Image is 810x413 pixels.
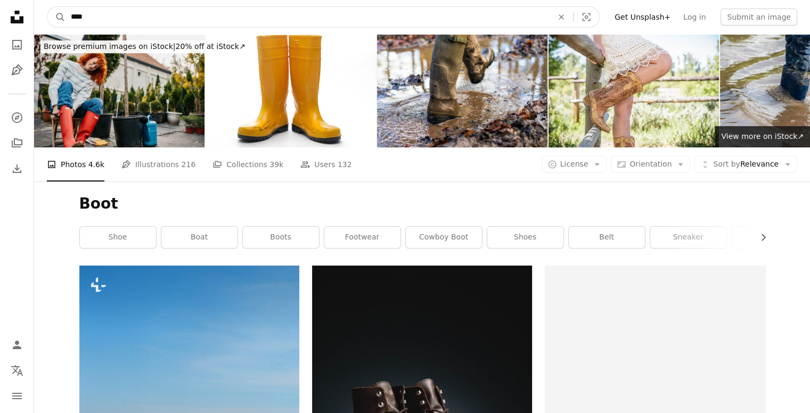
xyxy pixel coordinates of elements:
h1: Boot [79,194,765,213]
button: Clear [550,7,573,27]
button: Search Unsplash [47,7,66,27]
img: My job is my life [34,34,204,147]
a: Users 132 [300,147,351,181]
form: Find visuals sitewide [47,6,600,28]
a: cowboy boot [406,227,482,248]
button: License [542,156,607,173]
button: Language [6,360,28,381]
a: Explore [6,107,28,128]
a: Get Unsplash+ [608,9,677,26]
button: Orientation [611,156,690,173]
span: Browse premium images on iStock | [44,42,175,51]
a: Photos [6,34,28,55]
a: Illustrations 216 [121,147,195,181]
button: scroll list to the right [754,227,765,248]
a: Log in [677,9,712,26]
img: Yellow Rubber Boots [206,34,376,147]
a: Browse premium images on iStock|20% off at iStock↗ [34,34,255,60]
span: View more on iStock ↗ [721,132,804,141]
span: License [560,160,588,168]
a: shoes [487,227,563,248]
button: Submit an image [721,9,797,26]
a: footwear [324,227,400,248]
img: Welly boots - enjoying wet weather [377,34,547,147]
span: Relevance [713,159,779,170]
a: person [732,227,808,248]
a: Log in / Sign up [6,334,28,356]
span: Orientation [629,160,672,168]
a: belt [569,227,645,248]
img: Wild West Style Girl with Boots [549,34,719,147]
span: 20% off at iStock ↗ [44,42,246,51]
button: Menu [6,385,28,407]
a: Illustrations [6,60,28,81]
a: Collections [6,133,28,154]
a: Download History [6,158,28,179]
a: sneaker [650,227,726,248]
a: boat [161,227,238,248]
a: Home — Unsplash [6,6,28,30]
a: Collections 39k [212,147,283,181]
span: 39k [269,159,283,170]
button: Sort byRelevance [694,156,797,173]
button: Visual search [574,7,599,27]
span: Sort by [713,160,740,168]
span: 132 [338,159,352,170]
span: 216 [182,159,196,170]
a: boots [243,227,319,248]
a: shoe [80,227,156,248]
a: View more on iStock↗ [715,126,810,147]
